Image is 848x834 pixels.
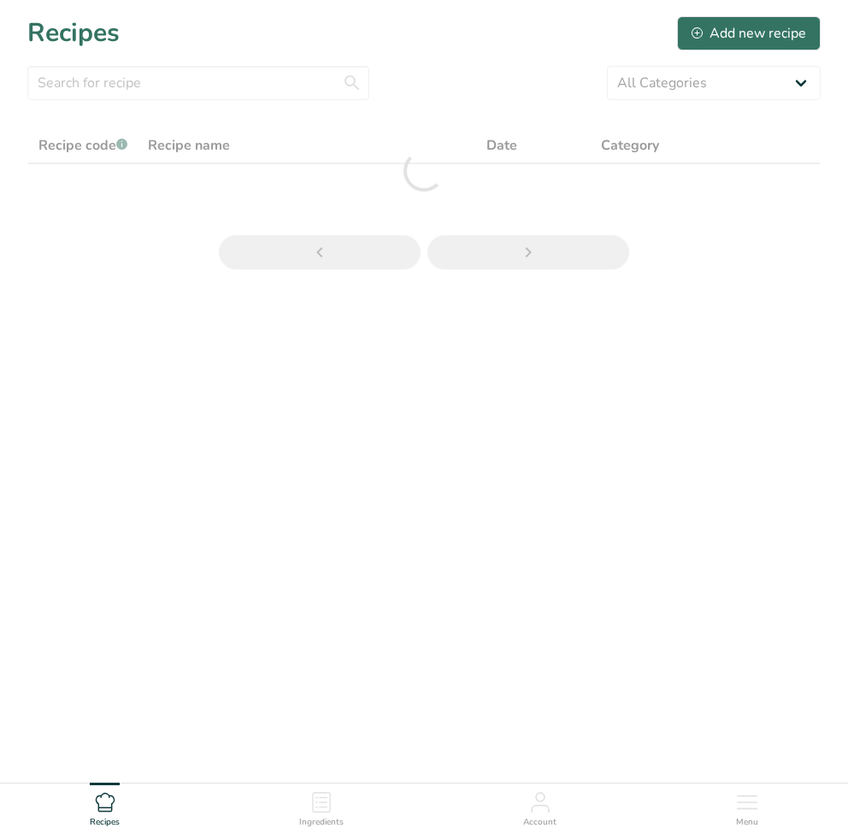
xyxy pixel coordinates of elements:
a: Recipes [90,784,120,830]
a: Account [523,784,556,830]
div: Add new recipe [692,23,806,44]
span: Recipes [90,816,120,829]
span: Account [523,816,556,829]
a: Next page [427,235,629,269]
a: Ingredients [299,784,344,830]
a: Previous page [219,235,421,269]
h1: Recipes [27,14,120,52]
span: Menu [736,816,758,829]
input: Search for recipe [27,66,369,100]
span: Ingredients [299,816,344,829]
button: Add new recipe [677,16,821,50]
